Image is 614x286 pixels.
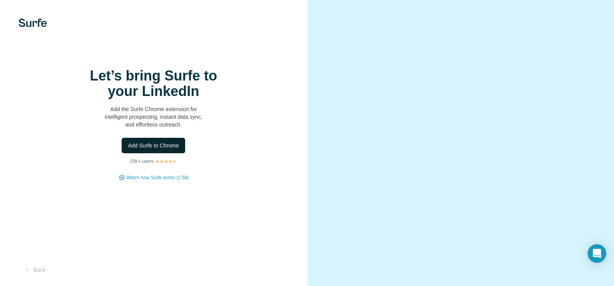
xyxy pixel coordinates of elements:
button: Watch how Surfe works (1:58) [127,174,189,181]
p: Add the Surfe Chrome extension for intelligent prospecting, instant data sync, and effortless out... [76,105,231,128]
button: Back [19,263,51,277]
h1: Let’s bring Surfe to your LinkedIn [76,68,231,99]
button: Add Surfe to Chrome [122,138,185,153]
img: Rating Stars [155,159,177,164]
div: Open Intercom Messenger [588,244,606,263]
span: Add Surfe to Chrome [128,142,179,149]
img: Surfe's logo [19,19,47,27]
p: 25K+ users [130,158,153,165]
